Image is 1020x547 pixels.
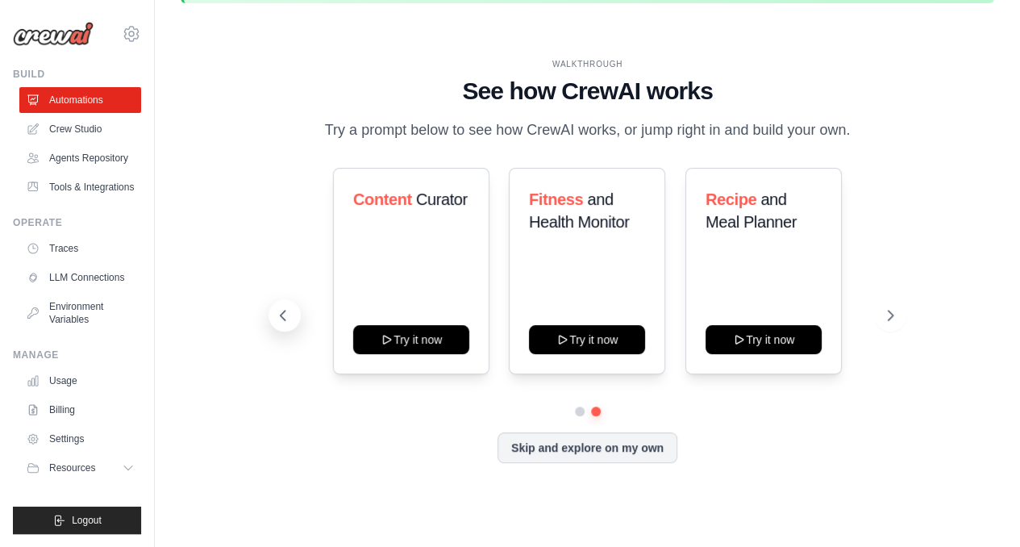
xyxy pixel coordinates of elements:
a: Billing [19,397,141,423]
a: LLM Connections [19,265,141,290]
span: Resources [49,461,95,474]
a: Automations [19,87,141,113]
button: Try it now [353,325,469,354]
button: Logout [13,507,141,534]
a: Environment Variables [19,294,141,332]
span: Curator [416,190,468,208]
div: Manage [13,349,141,361]
span: Fitness [529,190,583,208]
span: Logout [72,514,102,527]
p: Try a prompt below to see how CrewAI works, or jump right in and build your own. [317,119,859,142]
iframe: Chat Widget [939,470,1020,547]
div: Build [13,68,141,81]
a: Usage [19,368,141,394]
button: Resources [19,455,141,481]
button: Try it now [529,325,645,354]
a: Agents Repository [19,145,141,171]
img: Logo [13,22,94,46]
span: Content [353,190,412,208]
div: Operate [13,216,141,229]
a: Crew Studio [19,116,141,142]
a: Traces [19,236,141,261]
span: Recipe [706,190,756,208]
h1: See how CrewAI works [281,77,893,106]
a: Tools & Integrations [19,174,141,200]
div: WALKTHROUGH [281,58,893,70]
button: Try it now [706,325,822,354]
a: Settings [19,426,141,452]
button: Skip and explore on my own [498,432,677,463]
